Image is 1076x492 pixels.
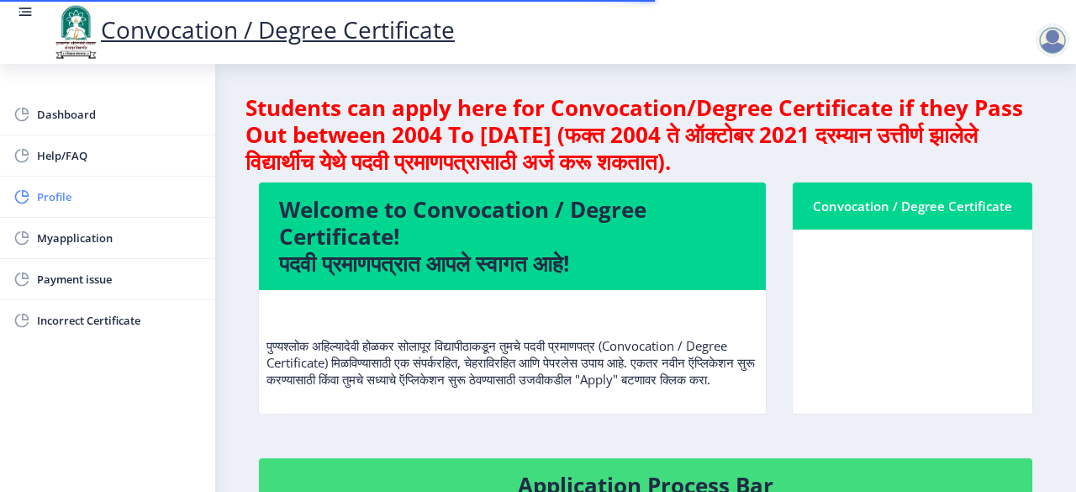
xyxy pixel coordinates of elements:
a: Convocation / Degree Certificate [50,13,455,45]
span: Incorrect Certificate [37,310,202,331]
h4: Students can apply here for Convocation/Degree Certificate if they Pass Out between 2004 To [DATE... [245,94,1046,175]
span: Myapplication [37,228,202,248]
span: Profile [37,187,202,207]
img: logo [50,3,101,61]
h4: Welcome to Convocation / Degree Certificate! पदवी प्रमाणपत्रात आपले स्वागत आहे! [279,196,746,277]
span: Dashboard [37,104,202,124]
p: पुण्यश्लोक अहिल्यादेवी होळकर सोलापूर विद्यापीठाकडून तुमचे पदवी प्रमाणपत्र (Convocation / Degree C... [266,304,758,388]
span: Help/FAQ [37,145,202,166]
div: Convocation / Degree Certificate [813,196,1012,216]
span: Payment issue [37,269,202,289]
